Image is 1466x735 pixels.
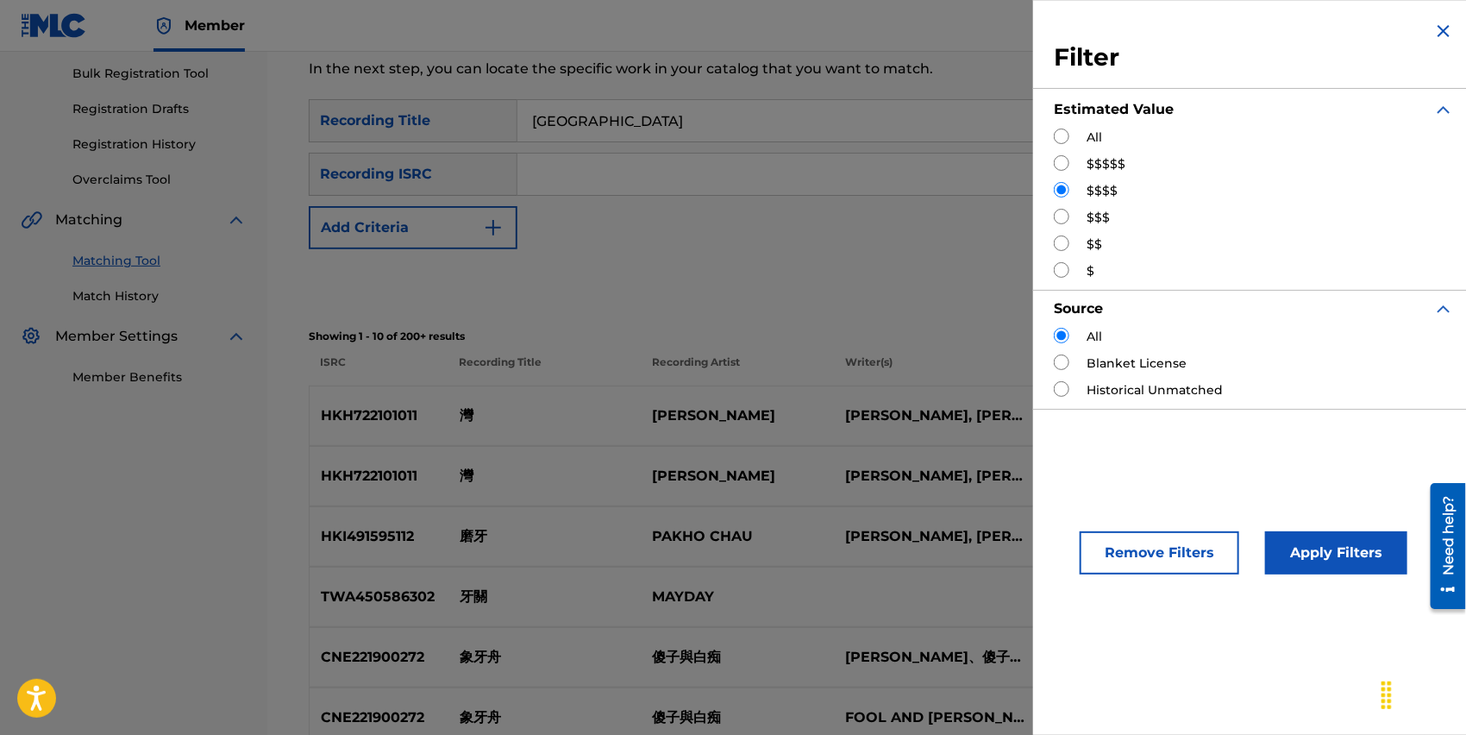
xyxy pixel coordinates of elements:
img: expand [1433,99,1454,120]
p: 磨牙 [448,526,642,547]
img: Top Rightsholder [153,16,174,36]
p: CNE221900272 [310,647,448,668]
p: PAKHO CHAU [641,526,834,547]
label: $$$$ [1087,182,1118,200]
img: Matching [21,210,42,230]
label: All [1087,328,1102,346]
label: $$$ [1087,209,1110,227]
p: Writer(s) [834,355,1027,386]
p: [PERSON_NAME] [641,466,834,487]
button: Remove Filters [1080,531,1239,575]
p: ISRC [309,355,448,386]
iframe: Chat Widget [1380,652,1466,735]
label: Historical Unmatched [1087,381,1223,399]
img: Member Settings [21,326,41,347]
p: HKI491595112 [310,526,448,547]
p: TWA450586302 [310,587,448,607]
button: Add Criteria [309,206,517,249]
p: HKH722101011 [310,405,448,426]
p: 灣 [448,405,642,426]
img: 9d2ae6d4665cec9f34b9.svg [483,217,504,238]
p: [PERSON_NAME]、傻子與白痴FOOL AND [PERSON_NAME], [PERSON_NAME][PERSON_NAME] TSAI [834,647,1027,668]
strong: Estimated Value [1054,101,1174,117]
strong: Source [1054,300,1103,317]
p: [PERSON_NAME], [PERSON_NAME] [834,466,1027,487]
label: $$ [1087,236,1102,254]
p: [PERSON_NAME], [PERSON_NAME], [PERSON_NAME], [PERSON_NAME], [PERSON_NAME] [834,526,1027,547]
p: Showing 1 - 10 of 200+ results [309,329,1425,344]
label: All [1087,129,1102,147]
img: MLC Logo [21,13,87,38]
h3: Filter [1054,42,1454,73]
span: Matching [55,210,122,230]
p: Recording Artist [641,355,834,386]
iframe: Resource Center [1418,476,1466,615]
span: Member Settings [55,326,178,347]
img: expand [226,210,247,230]
a: Member Benefits [72,368,247,386]
p: Recording Title [448,355,641,386]
p: MAYDAY [641,587,834,607]
span: Member [185,16,245,35]
img: expand [1433,298,1454,319]
label: $ [1087,262,1094,280]
a: Match History [72,287,247,305]
p: 象牙舟 [448,647,642,668]
img: close [1433,21,1454,41]
label: $$$$$ [1087,155,1125,173]
p: 灣 [448,466,642,487]
form: Search Form [309,99,1425,318]
a: Bulk Registration Tool [72,65,247,83]
p: 象牙舟 [448,707,642,728]
button: Apply Filters [1265,531,1407,575]
a: Registration History [72,135,247,154]
p: 傻子與白痴 [641,647,834,668]
p: 牙關 [448,587,642,607]
p: [PERSON_NAME], [PERSON_NAME] [834,405,1027,426]
a: Registration Drafts [72,100,247,118]
label: Blanket License [1087,355,1187,373]
a: Overclaims Tool [72,171,247,189]
p: In the next step, you can locate the specific work in your catalog that you want to match. [309,59,1168,79]
div: Drag [1373,669,1400,721]
p: HKH722101011 [310,466,448,487]
p: CNE221900272 [310,707,448,728]
p: 傻子與白痴 [641,707,834,728]
p: [PERSON_NAME] [641,405,834,426]
p: FOOL AND [PERSON_NAME], [PERSON_NAME], 傻子与白痴, 傻子與白痴, [PERSON_NAME], [PERSON_NAME] [834,707,1027,728]
img: expand [226,326,247,347]
a: Matching Tool [72,252,247,270]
